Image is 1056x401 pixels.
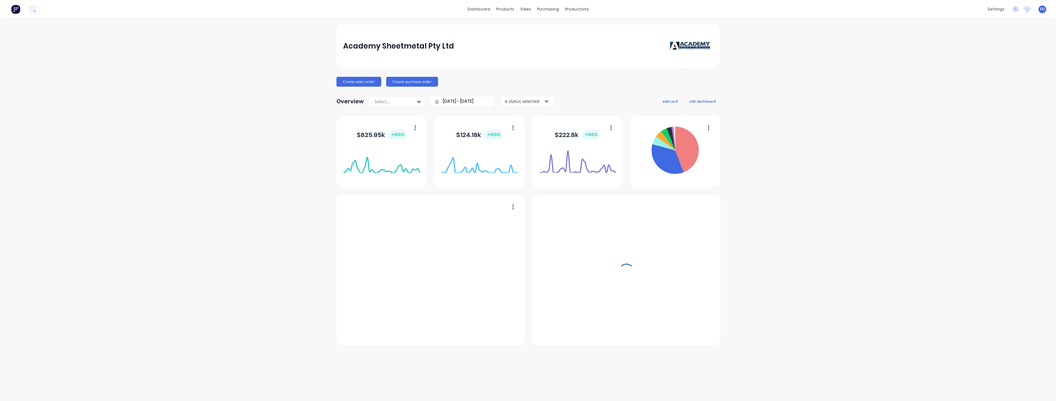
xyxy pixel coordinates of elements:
div: products [493,5,517,14]
button: 4 status selected [501,97,553,106]
div: settings [984,5,1007,14]
div: productivity [562,5,592,14]
div: + 100 % [389,130,407,140]
div: Overview [336,95,364,108]
div: + 100 % [582,130,600,140]
button: Create purchase order [386,77,438,87]
button: add card [658,97,681,105]
button: edit dashboard [685,97,720,105]
div: $ 825.95k [357,130,407,140]
div: 4 status selected [505,98,543,104]
div: + 100 % [485,130,503,140]
div: sales [517,5,534,14]
div: Academy Sheetmetal Pty Ltd [343,40,454,52]
span: FO [1040,6,1045,12]
button: Create sales order [336,77,381,87]
div: $ 124.18k [456,130,503,140]
div: $ 222.8k [555,130,600,140]
img: Academy Sheetmetal Pty Ltd [670,41,713,51]
img: Factory [11,5,20,14]
div: purchasing [534,5,562,14]
a: dashboard [464,5,493,14]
